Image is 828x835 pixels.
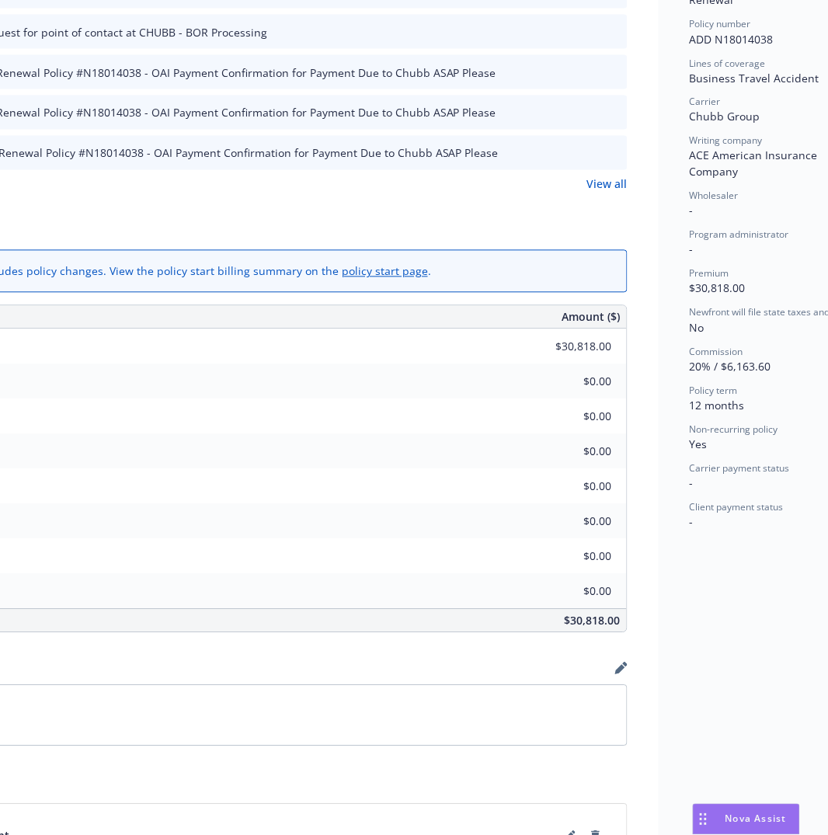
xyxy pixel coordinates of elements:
[690,476,694,491] span: -
[725,812,787,826] span: Nova Assist
[520,510,621,534] input: 0.00
[690,346,743,359] span: Commission
[690,515,694,530] span: -
[587,176,628,193] a: View all
[690,384,738,398] span: Policy term
[342,264,428,279] a: policy start page
[690,17,751,30] span: Policy number
[690,423,778,437] span: Non-recurring policy
[520,440,621,464] input: 0.00
[690,267,729,280] span: Premium
[583,24,595,40] button: download file
[520,405,621,429] input: 0.00
[690,398,745,413] span: 12 months
[690,134,763,148] span: Writing company
[565,614,621,628] span: $30,818.00
[690,110,760,124] span: Chubb Group
[690,242,694,257] span: -
[690,228,789,242] span: Program administrator
[520,545,621,569] input: 0.00
[690,501,784,514] span: Client payment status
[690,204,694,218] span: -
[520,580,621,604] input: 0.00
[583,64,595,81] button: download file
[690,321,704,336] span: No
[690,190,739,203] span: Wholesaler
[583,105,595,121] button: download file
[690,96,721,109] span: Carrier
[690,32,774,47] span: ADD N18014038
[607,24,621,40] button: preview file
[690,71,819,85] span: Business Travel Accident
[690,360,771,374] span: 20% / $6,163.60
[694,805,713,834] div: Drag to move
[583,145,595,162] button: download file
[690,281,746,296] span: $30,818.00
[690,57,766,70] span: Lines of coverage
[607,105,621,121] button: preview file
[693,804,800,835] button: Nova Assist
[520,475,621,499] input: 0.00
[520,336,621,359] input: 0.00
[690,462,790,475] span: Carrier payment status
[690,437,708,452] span: Yes
[562,309,621,325] span: Amount ($)
[690,148,821,179] span: ACE American Insurance Company
[607,64,621,81] button: preview file
[520,371,621,394] input: 0.00
[607,145,621,162] button: preview file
